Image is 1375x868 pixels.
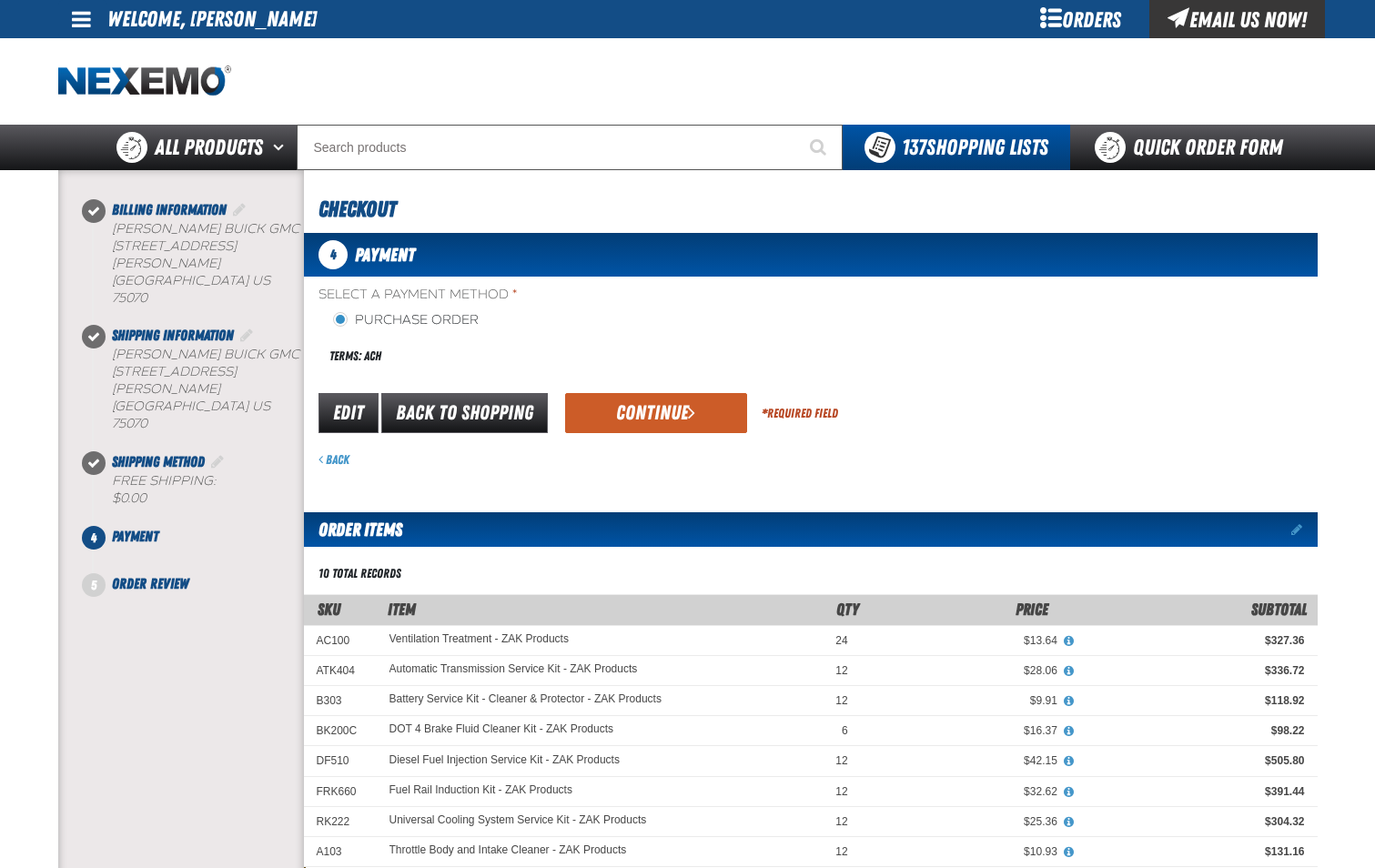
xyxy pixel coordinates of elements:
[94,451,304,526] li: Shipping Method. Step 3 of 5. Completed
[297,125,843,170] input: Search
[389,814,647,827] a: Universal Cooling System Service Kit - ZAK Products
[252,273,270,288] span: US
[58,66,231,97] img: Nexemo logo
[1083,844,1305,859] div: $131.16
[318,393,379,433] a: Edit
[1057,784,1081,801] button: View All Prices for Fuel Rail Induction Kit - ZAK Products
[1083,723,1305,738] div: $98.22
[318,337,811,376] div: Terms: ACH
[874,784,1057,799] div: $32.62
[304,625,377,655] td: AC100
[318,197,396,222] span: Checkout
[304,686,377,716] td: B303
[1057,844,1081,861] button: View All Prices for Throttle Body and Intake Cleaner - ZAK Products
[112,575,188,592] span: Order Review
[389,784,572,797] a: Fuel Rail Induction Kit - ZAK Products
[389,844,627,857] a: Throttle Body and Intake Cleaner - ZAK Products
[1083,633,1305,648] div: $327.36
[318,600,340,619] a: SKU
[112,290,147,306] bdo: 75070
[112,221,299,237] span: [PERSON_NAME] Buick GMC
[835,785,847,798] span: 12
[389,693,662,706] a: Battery Service Kit - Cleaner & Protector - ZAK Products
[874,723,1057,738] div: $16.37
[388,600,416,619] span: Item
[304,512,402,547] h2: Order Items
[843,125,1070,170] button: You have 137 Shopping Lists. Open to view details
[389,663,638,676] a: Automatic Transmission Service Kit - ZAK Products
[355,244,415,266] span: Payment
[835,634,847,647] span: 24
[318,565,401,582] div: 10 total records
[333,312,479,329] label: Purchase Order
[874,693,1057,708] div: $9.91
[1057,723,1081,740] button: View All Prices for DOT 4 Brake Fluid Cleaner Kit - ZAK Products
[112,490,147,506] strong: $0.00
[94,526,304,573] li: Payment. Step 4 of 5. Not Completed
[389,633,569,646] a: Ventilation Treatment - ZAK Products
[565,393,747,433] button: Continue
[762,405,838,422] div: Required Field
[82,573,106,597] span: 5
[318,240,348,269] span: 4
[835,815,847,828] span: 12
[238,327,256,344] a: Edit Shipping Information
[333,312,348,327] input: Purchase Order
[1291,523,1318,536] a: Edit items
[1057,814,1081,831] button: View All Prices for Universal Cooling System Service Kit - ZAK Products
[112,381,220,397] span: [PERSON_NAME]
[1251,600,1307,619] span: Subtotal
[835,664,847,677] span: 12
[1057,753,1081,770] button: View All Prices for Diesel Fuel Injection Service Kit - ZAK Products
[94,199,304,325] li: Billing Information. Step 1 of 5. Completed
[304,837,377,867] td: A103
[58,66,231,97] a: Home
[318,287,811,304] span: Select a Payment Method
[874,814,1057,829] div: $25.36
[304,806,377,836] td: RK222
[1083,814,1305,829] div: $304.32
[318,452,349,467] a: Back
[94,325,304,450] li: Shipping Information. Step 2 of 5. Completed
[835,694,847,707] span: 12
[267,125,297,170] button: Open All Products pages
[304,716,377,746] td: BK200C
[874,663,1057,678] div: $28.06
[902,135,1048,160] span: Shopping Lists
[874,844,1057,859] div: $10.93
[112,364,237,379] span: [STREET_ADDRESS]
[797,125,843,170] button: Start Searching
[1083,663,1305,678] div: $336.72
[835,754,847,767] span: 12
[1083,693,1305,708] div: $118.92
[836,600,859,619] span: Qty
[304,776,377,806] td: FRK660
[842,724,848,737] span: 6
[1057,693,1081,710] button: View All Prices for Battery Service Kit - Cleaner & Protector - ZAK Products
[112,528,158,545] span: Payment
[874,753,1057,768] div: $42.15
[112,238,237,254] span: [STREET_ADDRESS]
[304,746,377,776] td: DF510
[112,327,234,344] span: Shipping Information
[112,453,205,470] span: Shipping Method
[230,201,248,218] a: Edit Billing Information
[902,135,926,160] strong: 137
[112,273,248,288] span: [GEOGRAPHIC_DATA]
[1083,784,1305,799] div: $391.44
[1016,600,1048,619] span: Price
[112,473,304,508] div: Free Shipping:
[112,201,227,218] span: Billing Information
[389,723,614,736] a: DOT 4 Brake Fluid Cleaner Kit - ZAK Products
[112,399,248,414] span: [GEOGRAPHIC_DATA]
[112,347,299,362] span: [PERSON_NAME] Buick GMC
[1083,753,1305,768] div: $505.80
[208,453,227,470] a: Edit Shipping Method
[112,416,147,431] bdo: 75070
[304,655,377,685] td: ATK404
[1057,633,1081,650] button: View All Prices for Ventilation Treatment - ZAK Products
[252,399,270,414] span: US
[155,131,263,164] span: All Products
[112,256,220,271] span: [PERSON_NAME]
